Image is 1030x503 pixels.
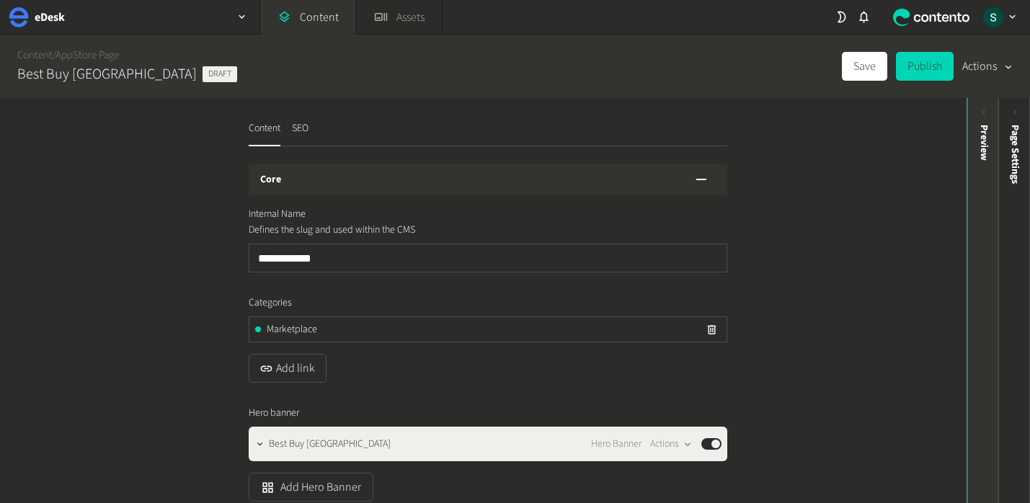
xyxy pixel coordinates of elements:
button: Save [842,52,887,81]
h2: eDesk [35,9,65,26]
button: Add Hero Banner [249,473,373,502]
a: Content [17,48,53,63]
span: Hero Banner [591,437,641,452]
button: Actions [962,52,1013,81]
a: AppStore Page [56,48,119,63]
h3: Core [260,172,281,187]
span: Page Settings [1008,125,1023,184]
button: Content [249,121,280,146]
button: Actions [650,435,693,453]
span: Draft [203,66,237,82]
div: Preview [976,125,991,161]
span: Internal Name [249,207,306,222]
p: Defines the slug and used within the CMS [249,222,577,238]
button: SEO [292,121,308,146]
span: Marketplace [267,322,317,337]
button: Publish [896,52,954,81]
span: Categories [249,295,292,311]
button: Add link [249,354,327,383]
span: Hero banner [249,406,299,421]
span: Best Buy USA [269,437,391,452]
img: Sarah Grady [983,7,1003,27]
span: / [53,48,56,63]
img: eDesk [9,7,29,27]
h2: Best Buy [GEOGRAPHIC_DATA] [17,63,197,85]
